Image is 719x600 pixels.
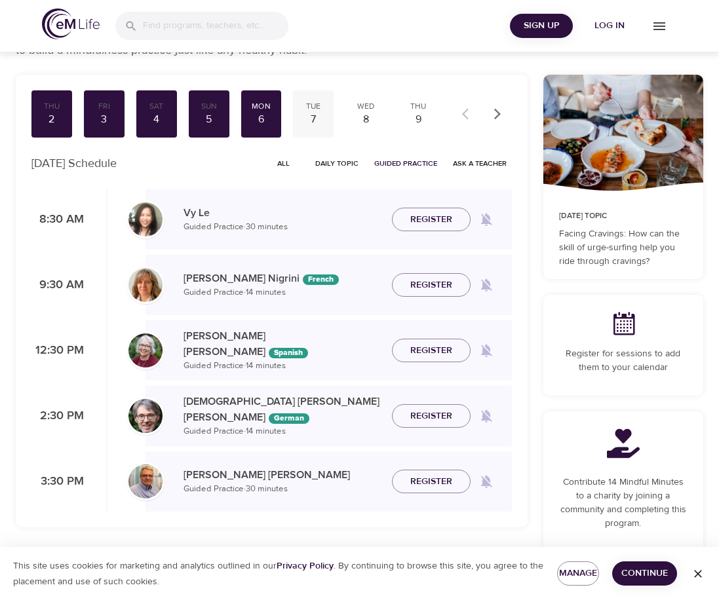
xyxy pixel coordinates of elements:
[268,157,300,170] span: All
[403,101,433,112] div: Thu
[559,227,688,269] p: Facing Cravings: How can the skill of urge-surfing help you ride through cravings?
[392,339,471,363] button: Register
[142,101,172,112] div: Sat
[578,14,641,38] button: Log in
[31,407,84,425] p: 2:30 PM
[392,273,471,297] button: Register
[392,208,471,232] button: Register
[410,212,452,228] span: Register
[89,101,119,112] div: Fri
[31,155,117,172] p: [DATE] Schedule
[31,473,84,491] p: 3:30 PM
[263,153,305,174] button: All
[315,157,359,170] span: Daily Topic
[471,466,502,497] span: Remind me when a class goes live every Monday at 3:30 PM
[471,400,502,432] span: Remind me when a class goes live every Monday at 2:30 PM
[184,286,381,299] p: Guided Practice · 14 minutes
[128,202,163,236] img: vy-profile-good-3.jpg
[184,328,381,360] p: [PERSON_NAME] [PERSON_NAME]
[184,425,381,438] p: Guided Practice · 14 minutes
[42,9,100,39] img: logo
[89,112,119,127] div: 3
[142,112,172,127] div: 4
[184,271,381,286] p: [PERSON_NAME] Nigrini
[510,14,573,38] button: Sign Up
[269,348,308,358] div: The episodes in this programs will be in Spanish
[559,476,688,531] p: Contribute 14 Mindful Minutes to a charity by joining a community and completing this program.
[559,347,688,375] p: Register for sessions to add them to your calendar
[31,276,84,294] p: 9:30 AM
[184,467,381,483] p: [PERSON_NAME] [PERSON_NAME]
[298,101,328,112] div: Tue
[128,268,163,302] img: MelissaNigiri.jpg
[184,360,381,373] p: Guided Practice · 14 minutes
[143,12,288,40] input: Find programs, teachers, etc...
[589,546,657,571] a: Learn More
[515,18,568,34] span: Sign Up
[559,210,688,222] p: [DATE] Topic
[471,204,502,235] span: Remind me when a class goes live every Monday at 8:30 AM
[471,335,502,366] span: Remind me when a class goes live every Monday at 12:30 PM
[37,112,67,127] div: 2
[184,221,381,234] p: Guided Practice · 30 minutes
[568,565,589,582] span: Manage
[246,101,277,112] div: Mon
[410,343,452,359] span: Register
[277,560,334,572] a: Privacy Policy
[303,274,339,285] div: The episodes in this programs will be in French
[557,561,599,586] button: Manage
[612,561,677,586] button: Continue
[128,399,163,433] img: Christian%20L%C3%BCtke%20W%C3%B6stmann.png
[448,153,512,174] button: Ask a Teacher
[31,211,84,229] p: 8:30 AM
[184,394,381,425] p: [DEMOGRAPHIC_DATA] [PERSON_NAME] [PERSON_NAME]
[623,565,667,582] span: Continue
[298,112,328,127] div: 7
[31,342,84,360] p: 12:30 PM
[403,112,433,127] div: 9
[392,404,471,428] button: Register
[37,101,67,112] div: Thu
[128,333,163,367] img: Bernice_Moore_min.jpg
[128,464,163,498] img: Roger%20Nolan%20Headshot.jpg
[410,408,452,424] span: Register
[184,205,381,221] p: Vy Le
[194,112,224,127] div: 5
[583,18,636,34] span: Log in
[246,112,277,127] div: 6
[310,153,364,174] button: Daily Topic
[269,413,309,424] div: The episodes in this programs will be in German
[351,101,381,112] div: Wed
[410,277,452,293] span: Register
[369,153,442,174] button: Guided Practice
[194,101,224,112] div: Sun
[374,157,437,170] span: Guided Practice
[453,157,507,170] span: Ask a Teacher
[184,483,381,496] p: Guided Practice · 30 minutes
[641,8,677,44] button: menu
[471,269,502,301] span: Remind me when a class goes live every Monday at 9:30 AM
[392,470,471,494] button: Register
[351,112,381,127] div: 8
[410,474,452,490] span: Register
